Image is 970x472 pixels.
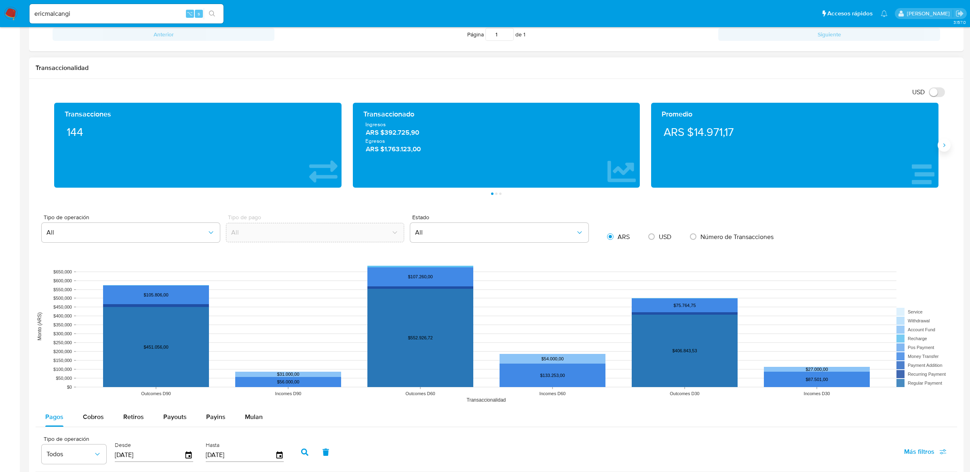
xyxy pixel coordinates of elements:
[881,10,888,17] a: Notificaciones
[955,9,964,18] a: Salir
[204,8,220,19] button: search-icon
[53,28,274,41] button: Anterior
[907,10,953,17] p: eric.malcangi@mercadolibre.com
[827,9,873,18] span: Accesos rápidos
[198,10,200,17] span: s
[36,64,957,72] h1: Transaccionalidad
[953,19,966,25] span: 3.157.0
[718,28,940,41] button: Siguiente
[523,30,525,38] span: 1
[30,8,224,19] input: Buscar usuario o caso...
[467,28,525,41] span: Página de
[187,10,193,17] span: ⌥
